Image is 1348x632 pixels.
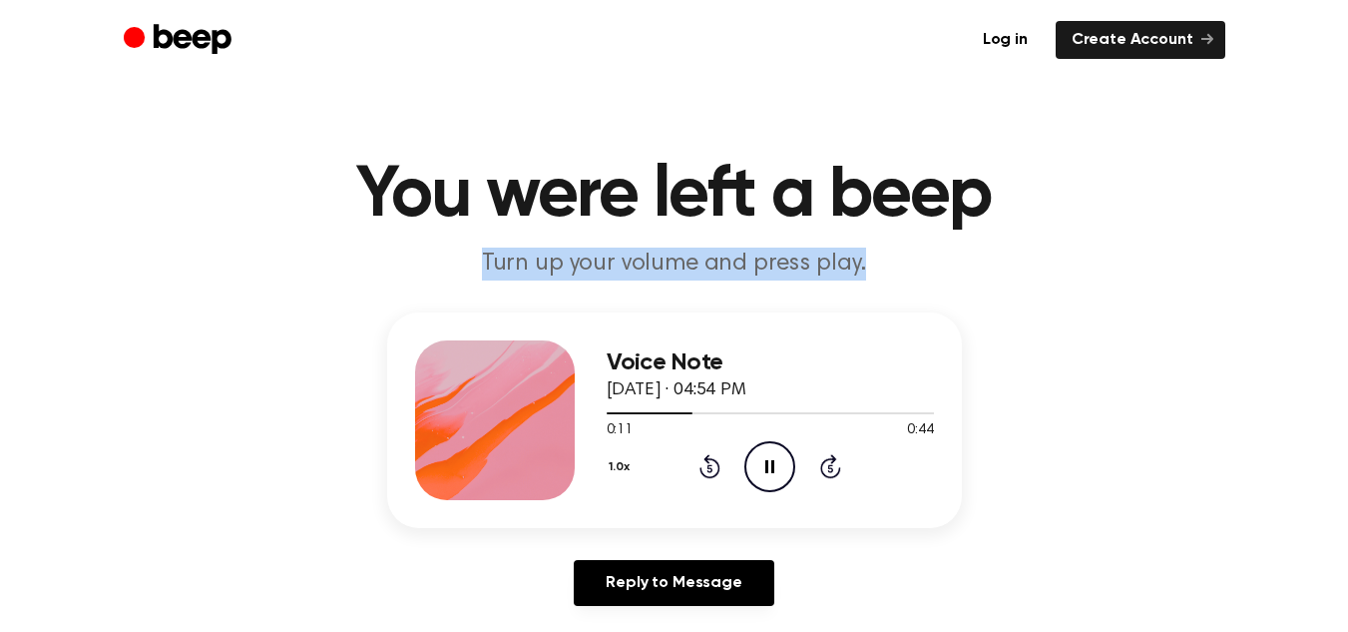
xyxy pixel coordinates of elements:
[124,21,236,60] a: Beep
[607,450,638,484] button: 1.0x
[164,160,1185,232] h1: You were left a beep
[1056,21,1225,59] a: Create Account
[907,420,933,441] span: 0:44
[607,381,746,399] span: [DATE] · 04:54 PM
[574,560,773,606] a: Reply to Message
[967,21,1044,59] a: Log in
[291,248,1058,281] p: Turn up your volume and press play.
[607,420,633,441] span: 0:11
[607,349,934,376] h3: Voice Note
